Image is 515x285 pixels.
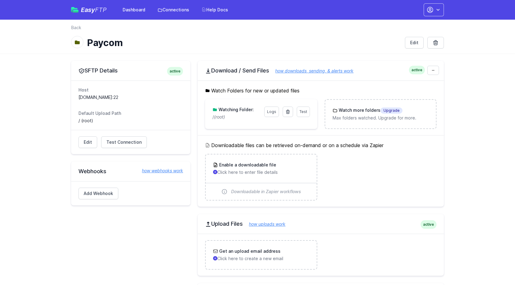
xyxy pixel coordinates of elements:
[299,109,307,114] span: Test
[71,25,444,34] nav: Breadcrumb
[325,100,436,128] a: Watch more foldersUpgrade Max folders watched. Upgrade for more.
[78,118,183,124] dd: / (root)
[213,256,309,262] p: Click here to create a new email
[136,168,183,174] a: how webhooks work
[101,136,147,148] a: Test Connection
[217,107,254,113] h3: Watching Folder:
[78,67,183,74] h2: SFTP Details
[218,162,276,168] h3: Enable a downloadable file
[421,220,437,229] span: active
[78,110,183,116] dt: Default Upload Path
[71,7,107,13] a: EasyFTP
[333,115,429,121] p: Max folders watched. Upgrade for more.
[218,248,280,254] h3: Get an upload email address
[213,169,309,175] p: Click here to enter file details
[154,4,193,15] a: Connections
[264,107,279,117] a: Logs
[205,220,437,228] h2: Upload Files
[405,37,424,49] a: Edit
[212,114,260,120] p: /
[484,254,508,278] iframe: Drift Widget Chat Controller
[95,6,107,14] span: FTP
[205,142,437,149] h5: Downloadable files can be retrieved on-demand or on a schedule via Zapier
[231,189,301,195] span: Downloadable in Zapier workflows
[297,107,310,117] a: Test
[71,7,78,13] img: easyftp_logo.png
[409,66,425,74] span: active
[78,94,183,100] dd: [DOMAIN_NAME]:22
[87,37,400,48] h1: Paycom
[78,188,118,199] a: Add Webhook
[167,67,183,76] span: active
[243,221,285,227] a: how uploads work
[119,4,149,15] a: Dashboard
[78,168,183,175] h2: Webhooks
[198,4,232,15] a: Help Docs
[206,241,316,269] a: Get an upload email address Click here to create a new email
[78,136,97,148] a: Edit
[338,107,402,114] h3: Watch more folders
[81,7,107,13] span: Easy
[206,154,316,200] a: Enable a downloadable file Click here to enter file details Downloadable in Zapier workflows
[269,68,353,73] a: how downloads, sending, & alerts work
[214,114,225,119] i: (root)
[205,67,437,74] h2: Download / Send Files
[78,87,183,93] dt: Host
[71,25,81,31] a: Back
[380,107,402,114] span: Upgrade
[106,139,142,145] span: Test Connection
[205,87,437,94] h5: Watch Folders for new or updated files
